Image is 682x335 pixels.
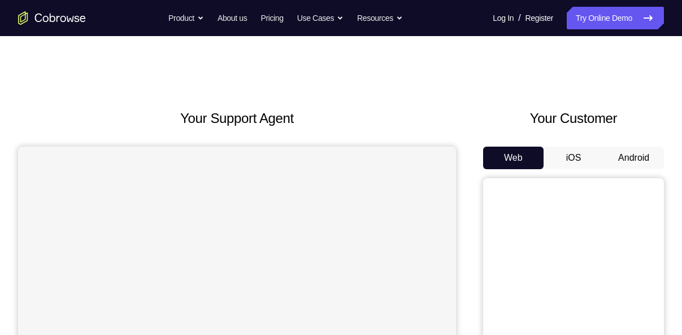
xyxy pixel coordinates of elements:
h2: Your Support Agent [18,108,456,129]
button: Android [603,147,664,169]
a: Log In [493,7,514,29]
button: iOS [544,147,604,169]
h2: Your Customer [483,108,664,129]
a: About us [218,7,247,29]
a: Go to the home page [18,11,86,25]
a: Register [525,7,553,29]
button: Product [168,7,204,29]
button: Use Cases [297,7,344,29]
a: Try Online Demo [567,7,664,29]
a: Pricing [260,7,283,29]
button: Web [483,147,544,169]
span: / [518,11,520,25]
button: Resources [357,7,403,29]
